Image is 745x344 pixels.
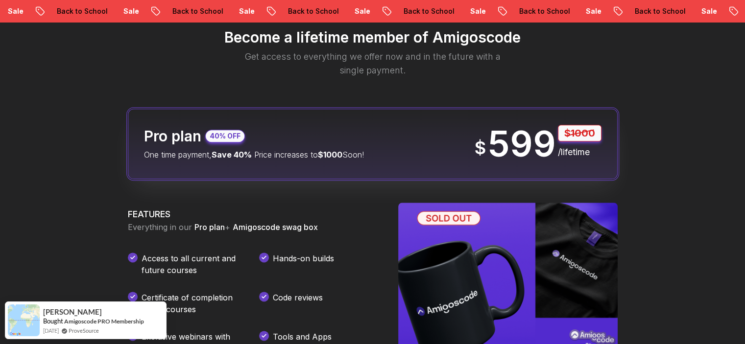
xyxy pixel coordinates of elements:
p: Back to School [47,6,113,16]
p: Sale [229,6,260,16]
p: Hands-on builds [273,252,334,276]
span: Pro plan [194,222,225,232]
a: Amigoscode PRO Membership [64,318,144,325]
p: Sale [344,6,376,16]
p: Get access to everything we offer now and in the future with a single payment. [232,50,514,77]
p: Everything in our + [128,221,375,233]
p: Code reviews [273,292,323,315]
p: One time payment, Price increases to Soon! [144,149,364,161]
img: provesource social proof notification image [8,304,40,336]
p: Back to School [625,6,691,16]
p: Sale [460,6,491,16]
p: Sale [576,6,607,16]
span: Bought [43,317,63,325]
span: $ [475,138,486,158]
p: Sale [691,6,722,16]
span: [PERSON_NAME] [43,308,102,316]
p: 40% OFF [210,131,240,141]
span: Save 40% [212,150,252,160]
h2: Become a lifetime member of Amigoscode [79,28,667,46]
p: Certificate of completion for all courses [142,292,243,315]
p: Back to School [162,6,229,16]
p: Access to all current and future courses [142,252,243,276]
span: $1000 [318,150,342,160]
p: Back to School [393,6,460,16]
p: 599 [488,126,556,161]
p: $1000 [558,125,601,141]
a: ProveSource [69,326,99,335]
p: Sale [113,6,144,16]
h3: FEATURES [128,207,375,221]
span: [DATE] [43,326,59,335]
p: Back to School [509,6,576,16]
h2: Pro plan [144,127,201,145]
p: Back to School [278,6,344,16]
p: /lifetime [558,145,601,159]
span: Amigoscode swag box [233,222,318,232]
